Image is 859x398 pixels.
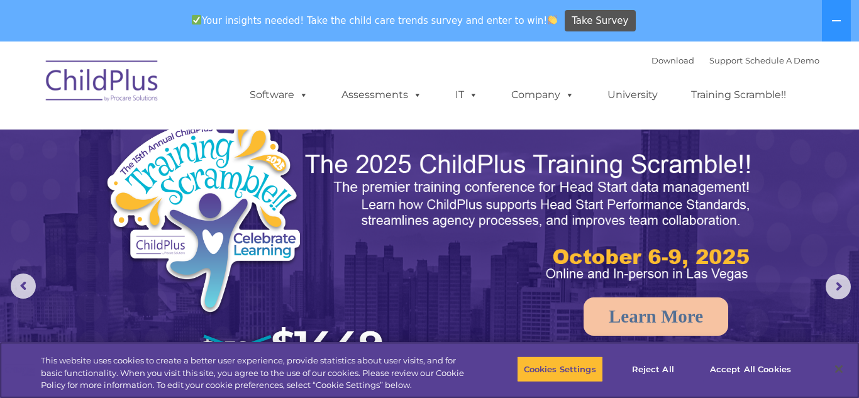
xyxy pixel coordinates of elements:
[651,55,819,65] font: |
[703,356,798,382] button: Accept All Cookies
[192,15,201,25] img: ✅
[825,355,853,383] button: Close
[572,10,628,32] span: Take Survey
[175,83,213,92] span: Last name
[41,355,472,392] div: This website uses cookies to create a better user experience, provide statistics about user visit...
[517,356,603,382] button: Cookies Settings
[595,82,670,108] a: University
[329,82,435,108] a: Assessments
[651,55,694,65] a: Download
[679,82,799,108] a: Training Scramble!!
[614,356,692,382] button: Reject All
[745,55,819,65] a: Schedule A Demo
[709,55,743,65] a: Support
[548,15,557,25] img: 👏
[175,135,228,144] span: Phone number
[584,297,728,336] a: Learn More
[186,8,563,33] span: Your insights needed! Take the child care trends survey and enter to win!
[499,82,587,108] a: Company
[237,82,321,108] a: Software
[565,10,636,32] a: Take Survey
[40,52,165,114] img: ChildPlus by Procare Solutions
[443,82,490,108] a: IT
